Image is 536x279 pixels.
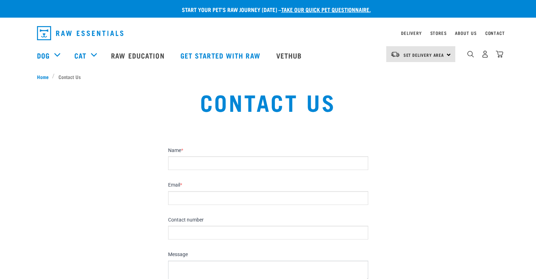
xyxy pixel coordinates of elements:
a: Cat [74,50,86,61]
a: Raw Education [104,41,173,69]
label: Contact number [168,217,368,223]
img: home-icon@2x.png [496,50,503,58]
label: Email [168,182,368,188]
h1: Contact Us [102,89,434,114]
label: Message [168,251,368,258]
a: Dog [37,50,50,61]
img: user.png [481,50,489,58]
img: Raw Essentials Logo [37,26,123,40]
span: Home [37,73,49,80]
a: Contact [485,32,505,34]
nav: breadcrumbs [37,73,499,80]
span: Set Delivery Area [403,54,444,56]
a: Vethub [269,41,311,69]
a: Get started with Raw [173,41,269,69]
a: Stores [430,32,447,34]
img: home-icon-1@2x.png [467,51,474,57]
label: Name [168,147,368,154]
a: take our quick pet questionnaire. [281,8,371,11]
a: Delivery [401,32,421,34]
a: Home [37,73,53,80]
nav: dropdown navigation [31,23,505,43]
a: About Us [455,32,476,34]
img: van-moving.png [390,51,400,57]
